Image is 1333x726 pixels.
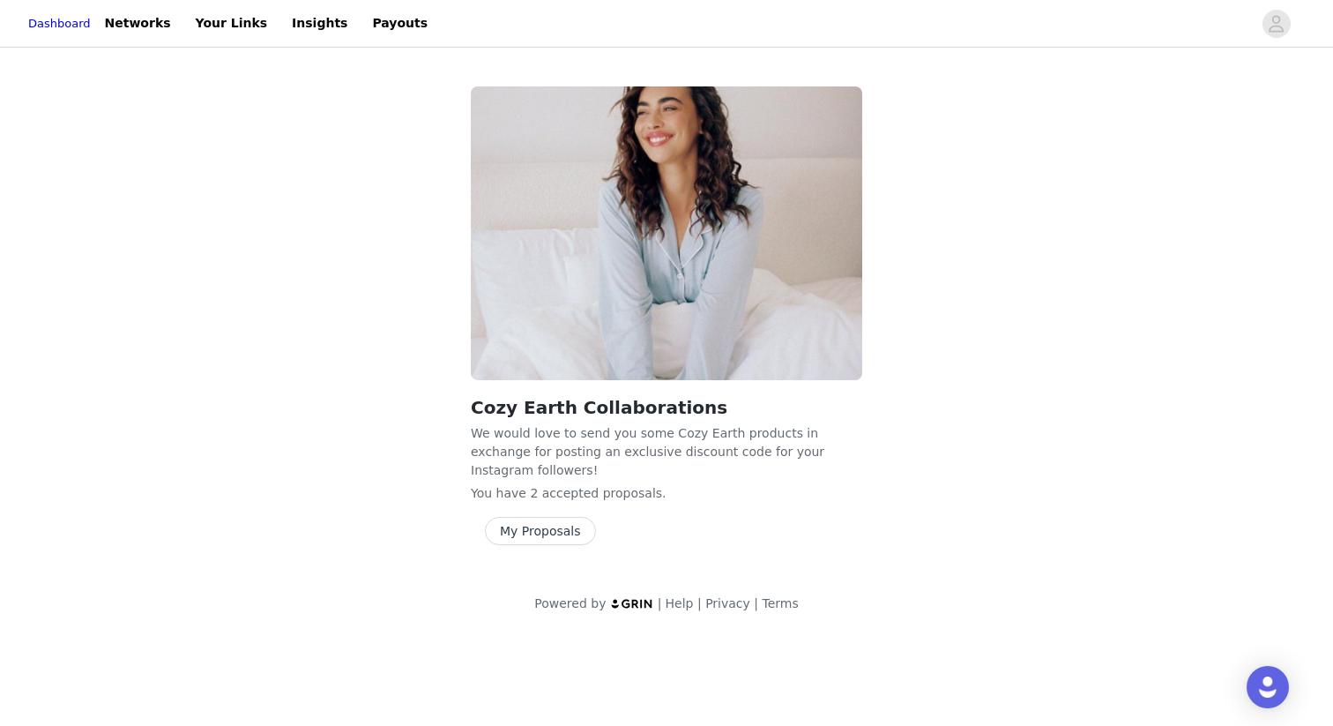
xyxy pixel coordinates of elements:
img: logo [610,598,654,610]
p: We would love to send you some Cozy Earth products in exchange for posting an exclusive discount ... [471,424,862,477]
span: | [658,596,662,610]
h2: Cozy Earth Collaborations [471,394,862,421]
div: Open Intercom Messenger [1247,666,1289,708]
a: Insights [281,4,358,43]
div: avatar [1268,10,1285,38]
a: Terms [762,596,798,610]
span: | [754,596,758,610]
a: Payouts [361,4,438,43]
a: Dashboard [28,15,91,33]
a: Networks [94,4,182,43]
a: Your Links [185,4,279,43]
span: s [656,486,662,500]
a: Privacy [705,596,750,610]
p: You have 2 accepted proposal . [471,484,862,503]
img: Cozy Earth [471,86,862,380]
a: Help [666,596,694,610]
span: Powered by [534,596,606,610]
span: | [697,596,702,610]
button: My Proposals [485,517,596,545]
